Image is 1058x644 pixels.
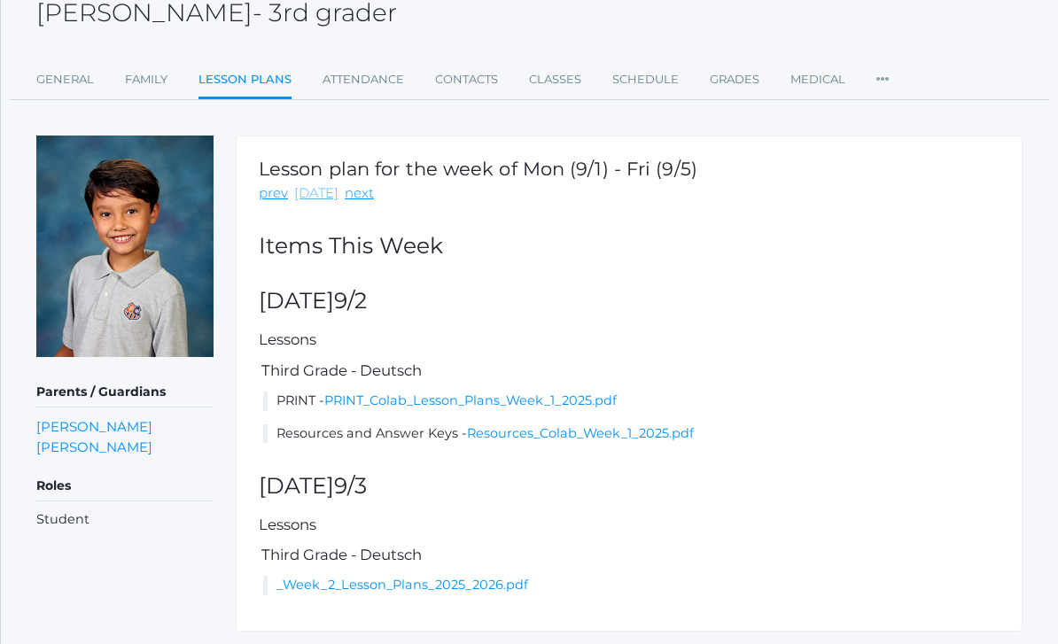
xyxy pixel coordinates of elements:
h1: Lesson plan for the week of Mon (9/1) - Fri (9/5) [259,159,697,179]
a: [DATE] [294,183,338,204]
li: Student [36,510,214,530]
h2: [DATE] [259,474,1000,499]
a: next [345,183,374,204]
h5: Lessons [259,516,1000,532]
a: Classes [529,62,581,97]
a: Attendance [323,62,404,97]
a: Grades [710,62,759,97]
h5: Roles [36,471,214,501]
a: General [36,62,94,97]
a: prev [259,183,288,204]
span: 9/3 [334,472,367,499]
li: Resources and Answer Keys - [263,424,1000,444]
h5: Third Grade - Deutsch [259,547,1000,563]
a: [PERSON_NAME] [36,437,152,457]
h5: Lessons [259,331,1000,347]
li: PRINT - [263,392,1000,411]
a: Contacts [435,62,498,97]
a: Medical [790,62,845,97]
a: Resources_Colab_Week_1_2025.pdf [467,425,694,441]
a: [PERSON_NAME] [36,416,152,437]
a: PRINT_Colab_Lesson_Plans_Week_1_2025.pdf [324,392,617,408]
a: Family [125,62,167,97]
img: Owen Zeller [36,136,214,357]
h2: [DATE] [259,289,1000,314]
h5: Parents / Guardians [36,377,214,407]
a: Schedule [612,62,679,97]
span: 9/2 [334,287,367,314]
h2: Items This Week [259,234,1000,259]
h5: Third Grade - Deutsch [259,362,1000,378]
a: _Week_2_Lesson_Plans_2025_2026.pdf [276,577,528,593]
a: Lesson Plans [198,62,292,100]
